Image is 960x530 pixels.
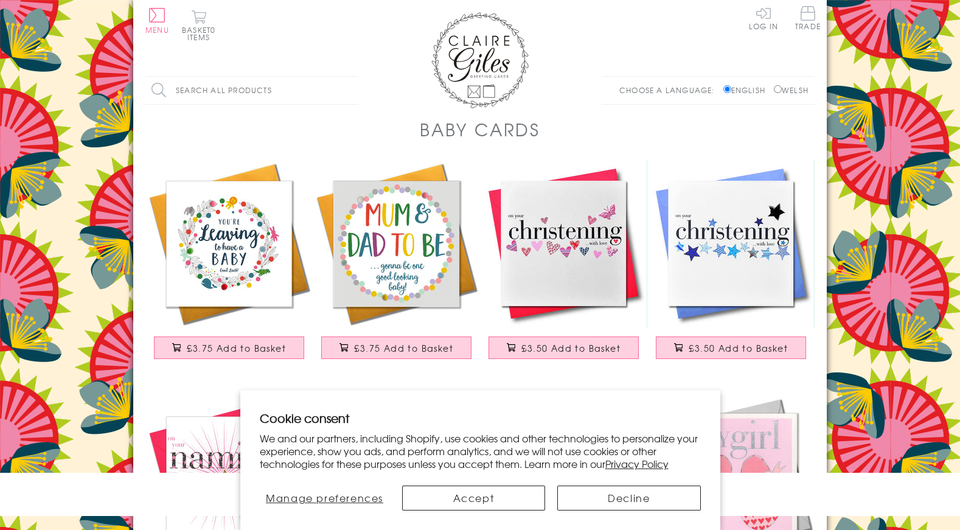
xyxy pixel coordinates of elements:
[313,160,480,371] a: Baby Card, Colour Dots, Mum and Dad to Be Good Luck, Embellished with pompoms £3.75 Add to Basket
[480,160,647,371] a: Baby Christening Card, Pink Hearts, fabric butterfly Embellished £3.50 Add to Basket
[521,342,621,354] span: £3.50 Add to Basket
[145,160,313,327] img: Baby Card, Flowers, Leaving to Have a Baby Good Luck, Embellished with pompoms
[260,486,390,511] button: Manage preferences
[266,490,383,505] span: Manage preferences
[795,6,821,32] a: Trade
[647,160,815,327] img: Baby Christening Card, Blue Stars, Embellished with a padded star
[431,12,529,108] img: Claire Giles Greetings Cards
[420,117,540,142] h1: Baby Cards
[723,85,771,96] label: English
[402,486,545,511] button: Accept
[557,486,700,511] button: Decline
[145,77,358,104] input: Search all products
[182,10,215,41] button: Basket0 items
[260,410,701,427] h2: Cookie consent
[145,24,169,35] span: Menu
[795,6,821,30] span: Trade
[260,432,701,470] p: We and our partners, including Shopify, use cookies and other technologies to personalize your ex...
[656,336,807,359] button: £3.50 Add to Basket
[346,77,358,104] input: Search
[723,85,731,93] input: English
[145,160,313,371] a: Baby Card, Flowers, Leaving to Have a Baby Good Luck, Embellished with pompoms £3.75 Add to Basket
[774,85,782,93] input: Welsh
[187,342,286,354] span: £3.75 Add to Basket
[145,8,169,33] button: Menu
[313,160,480,327] img: Baby Card, Colour Dots, Mum and Dad to Be Good Luck, Embellished with pompoms
[749,6,778,30] a: Log In
[647,160,815,371] a: Baby Christening Card, Blue Stars, Embellished with a padded star £3.50 Add to Basket
[187,24,215,43] span: 0 items
[354,342,453,354] span: £3.75 Add to Basket
[605,456,669,471] a: Privacy Policy
[480,160,647,327] img: Baby Christening Card, Pink Hearts, fabric butterfly Embellished
[154,336,305,359] button: £3.75 Add to Basket
[689,342,788,354] span: £3.50 Add to Basket
[489,336,639,359] button: £3.50 Add to Basket
[774,85,809,96] label: Welsh
[321,336,472,359] button: £3.75 Add to Basket
[619,85,721,96] p: Choose a language:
